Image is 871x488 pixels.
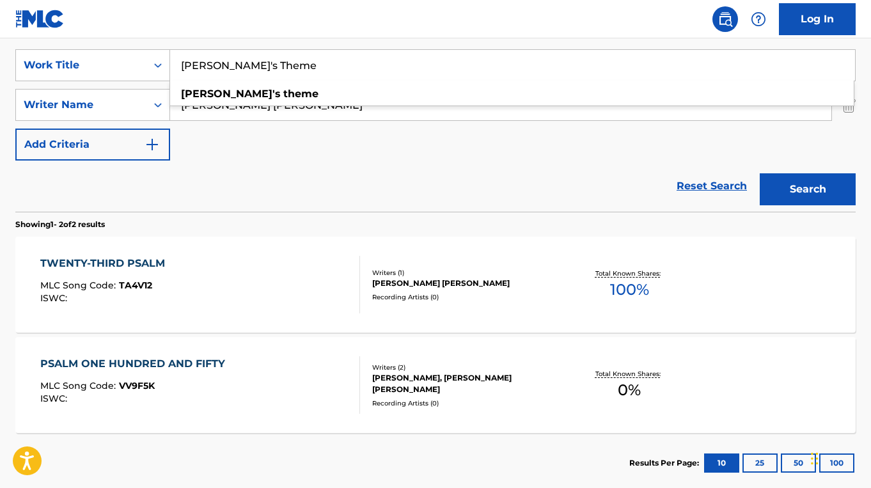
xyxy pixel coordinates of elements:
button: 25 [742,453,778,473]
span: MLC Song Code : [40,279,119,291]
a: Reset Search [670,172,753,200]
div: [PERSON_NAME], [PERSON_NAME] [PERSON_NAME] [372,372,560,395]
div: Work Title [24,58,139,73]
img: help [751,12,766,27]
button: 10 [704,453,739,473]
p: Total Known Shares: [595,369,664,379]
span: 100 % [610,278,649,301]
div: PSALM ONE HUNDRED AND FIFTY [40,356,231,372]
strong: theme [283,88,318,100]
a: Public Search [712,6,738,32]
button: Search [760,173,856,205]
div: Help [746,6,771,32]
a: TWENTY-THIRD PSALMMLC Song Code:TA4V12ISWC:Writers (1)[PERSON_NAME] [PERSON_NAME]Recording Artist... [15,237,856,333]
div: Recording Artists ( 0 ) [372,292,560,302]
strong: [PERSON_NAME]'s [181,88,281,100]
div: Writers ( 1 ) [372,268,560,278]
img: 9d2ae6d4665cec9f34b9.svg [145,137,160,152]
img: search [718,12,733,27]
a: Log In [779,3,856,35]
p: Total Known Shares: [595,269,664,278]
p: Results Per Page: [629,457,702,469]
span: MLC Song Code : [40,380,119,391]
button: 50 [781,453,816,473]
p: Showing 1 - 2 of 2 results [15,219,105,230]
form: Search Form [15,49,856,212]
div: Recording Artists ( 0 ) [372,398,560,408]
a: PSALM ONE HUNDRED AND FIFTYMLC Song Code:VV9F5KISWC:Writers (2)[PERSON_NAME], [PERSON_NAME] [PERS... [15,337,856,433]
span: ISWC : [40,393,70,404]
button: Add Criteria [15,129,170,161]
span: VV9F5K [119,380,155,391]
span: TA4V12 [119,279,152,291]
span: 0 % [618,379,641,402]
iframe: Chat Widget [807,427,871,488]
div: Writer Name [24,97,139,113]
div: Writers ( 2 ) [372,363,560,372]
div: TWENTY-THIRD PSALM [40,256,171,271]
img: MLC Logo [15,10,65,28]
span: ISWC : [40,292,70,304]
div: Drag [811,439,819,478]
div: [PERSON_NAME] [PERSON_NAME] [372,278,560,289]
